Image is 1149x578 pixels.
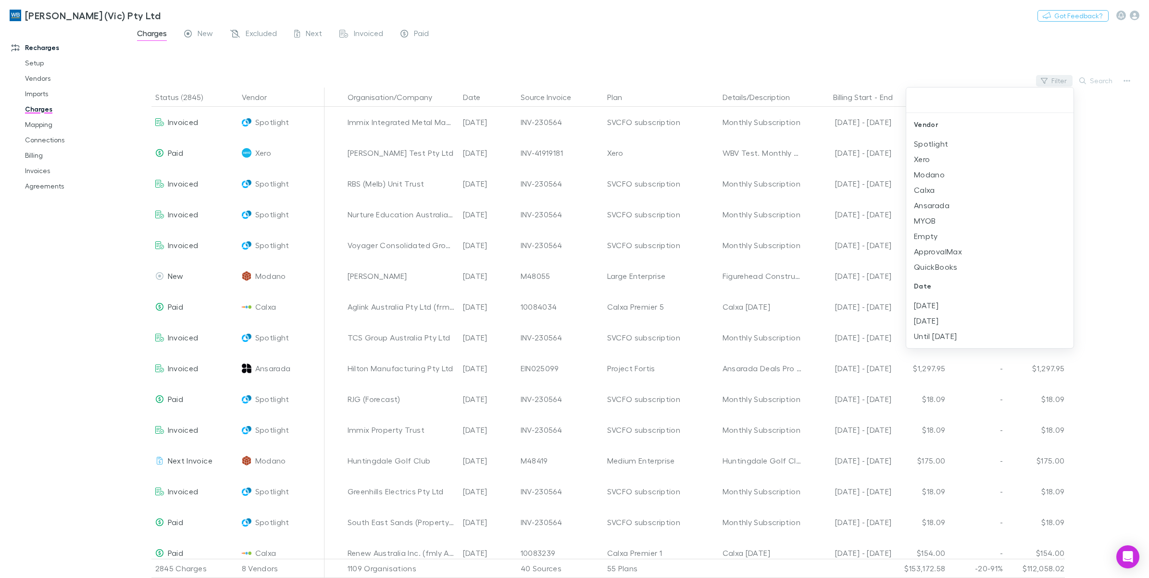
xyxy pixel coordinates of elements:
[906,198,1074,213] li: Ansarada
[906,228,1074,244] li: Empty
[906,182,1074,198] li: Calxa
[906,151,1074,167] li: Xero
[1116,545,1139,568] div: Open Intercom Messenger
[906,344,1074,367] div: Discount
[906,113,1074,136] div: Vendor
[906,298,1074,313] li: [DATE]
[906,136,1074,151] li: Spotlight
[906,313,1074,328] li: [DATE]
[906,244,1074,259] li: ApprovalMax
[906,275,1074,298] div: Date
[906,167,1074,182] li: Modano
[906,328,1074,344] li: Until [DATE]
[906,213,1074,228] li: MYOB
[906,259,1074,275] li: QuickBooks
